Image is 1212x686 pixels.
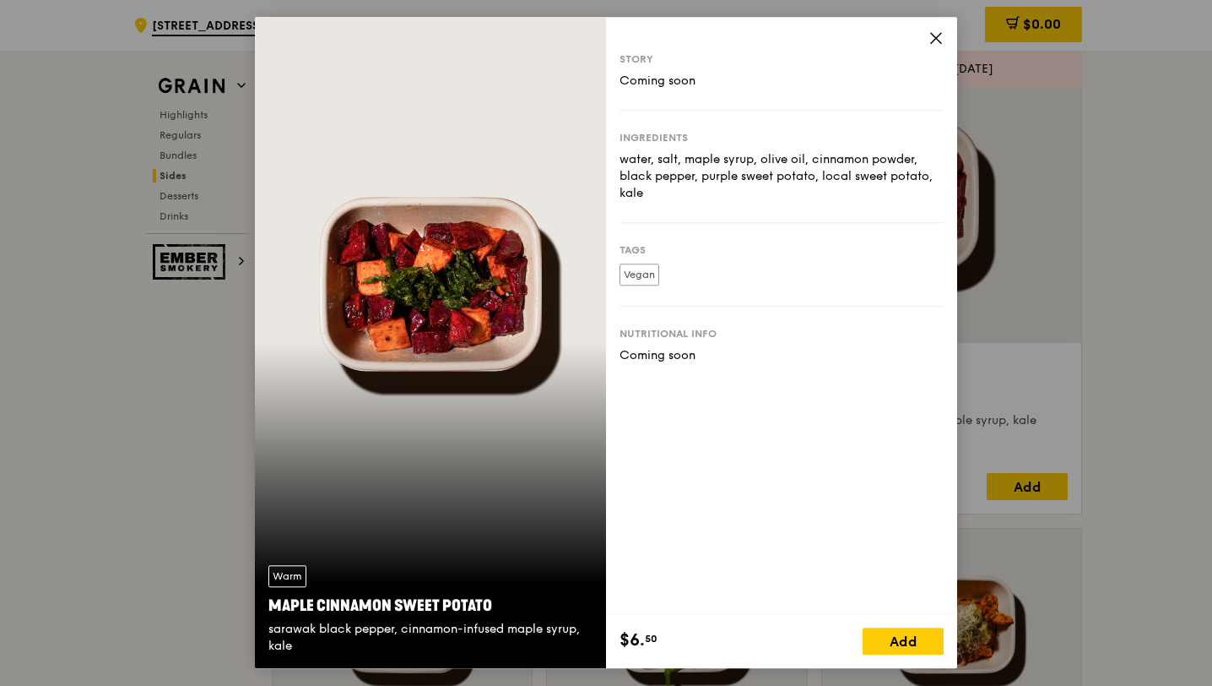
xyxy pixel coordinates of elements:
[268,595,592,618] div: Maple Cinnamon Sweet Potato
[620,52,944,66] div: Story
[268,566,306,588] div: Warm
[620,243,944,257] div: Tags
[620,73,944,90] div: Coming soon
[620,151,944,202] div: water, salt, maple syrup, olive oil, cinnamon powder, black pepper, purple sweet potato, local sw...
[620,327,944,340] div: Nutritional info
[268,622,592,656] div: sarawak black pepper, cinnamon-infused maple syrup, kale
[620,264,659,286] label: Vegan
[620,131,944,144] div: Ingredients
[620,629,645,654] span: $6.
[645,633,657,646] span: 50
[863,629,944,656] div: Add
[620,347,944,364] div: Coming soon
